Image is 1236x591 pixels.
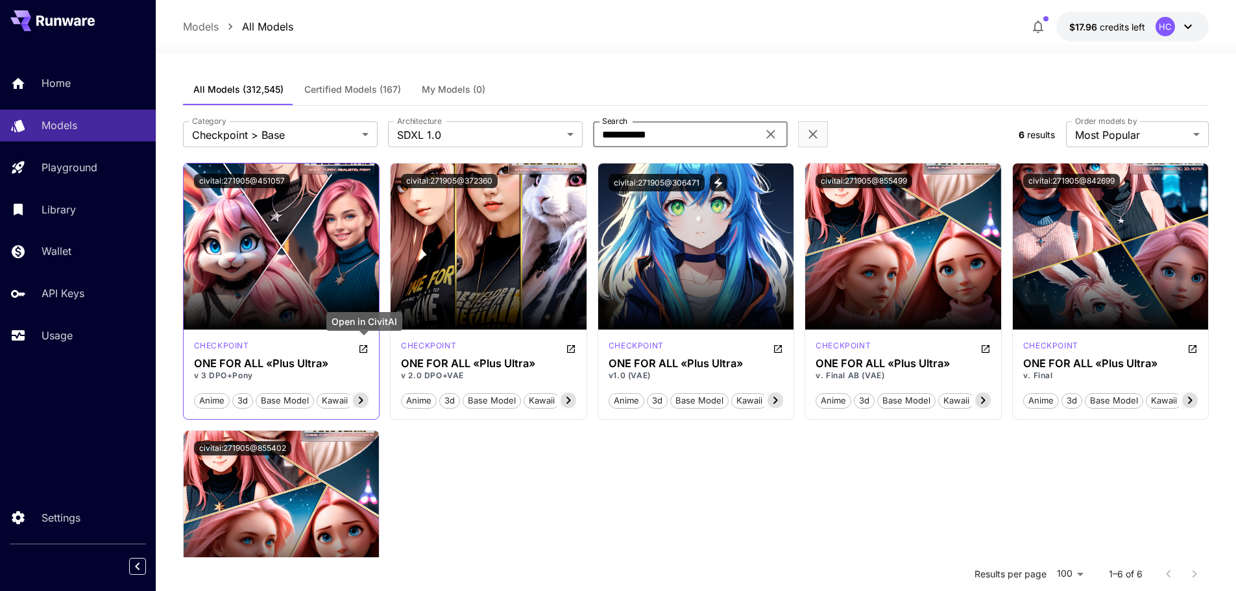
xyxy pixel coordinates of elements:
button: Open in CivitAI [358,340,369,356]
span: results [1027,129,1055,140]
h3: ONE FOR ALL «Plus Ultra» [609,357,784,370]
p: API Keys [42,285,84,301]
span: 3d [854,394,874,407]
span: 3d [440,394,459,407]
span: $17.96 [1069,21,1100,32]
a: Models [183,19,219,34]
button: base model [877,392,936,409]
button: civitai:271905@372360 [401,174,498,188]
p: checkpoint [816,340,871,352]
p: v 3 DPO+Pony [194,370,369,381]
button: base model [1085,392,1143,409]
span: Most Popular [1075,127,1188,143]
p: v 2.0 DPO+VAE [401,370,576,381]
button: civitai:271905@855402 [194,441,291,455]
div: ONE FOR ALL «Plus Ultra» [816,357,991,370]
p: Models [42,117,77,133]
button: Collapse sidebar [129,558,146,575]
div: Collapse sidebar [139,555,156,578]
label: Search [602,115,627,127]
label: Category [192,115,226,127]
p: v. Final AB (VAE) [816,370,991,381]
p: checkpoint [1023,340,1078,352]
span: base model [671,394,728,407]
button: Open in CivitAI [980,340,991,356]
span: kawaii [317,394,352,407]
p: checkpoint [194,340,249,352]
div: SDXL 1.0 [401,340,456,356]
span: kawaii [524,394,559,407]
div: 100 [1052,564,1088,583]
button: kawaii [524,392,560,409]
span: Checkpoint > Base [192,127,357,143]
span: 3d [648,394,667,407]
p: checkpoint [401,340,456,352]
span: base model [878,394,935,407]
button: 3d [232,392,253,409]
span: All Models (312,545) [193,84,284,95]
div: ONE FOR ALL «Plus Ultra» [1023,357,1198,370]
span: SDXL 1.0 [397,127,562,143]
p: Usage [42,328,73,343]
span: anime [402,394,436,407]
p: Playground [42,160,97,175]
span: kawaii [939,394,974,407]
button: base model [463,392,521,409]
p: Home [42,75,71,91]
button: Open in CivitAI [1187,340,1198,356]
span: anime [816,394,851,407]
button: $17.9557HC [1056,12,1209,42]
h3: ONE FOR ALL «Plus Ultra» [194,357,369,370]
div: $17.9557 [1069,20,1145,34]
a: All Models [242,19,293,34]
span: base model [1085,394,1143,407]
nav: breadcrumb [183,19,293,34]
button: anime [609,392,644,409]
p: 1–6 of 6 [1109,568,1143,581]
button: 3d [854,392,875,409]
button: anime [401,392,437,409]
h3: ONE FOR ALL «Plus Ultra» [401,357,576,370]
span: Certified Models (167) [304,84,401,95]
button: Open in CivitAI [566,340,576,356]
p: v. Final [1023,370,1198,381]
button: civitai:271905@451057 [194,174,290,188]
button: 3d [1061,392,1082,409]
button: civitai:271905@306471 [609,174,705,191]
p: Library [42,202,76,217]
label: Order models by [1075,115,1137,127]
span: anime [609,394,644,407]
span: 3d [1062,394,1082,407]
p: v1.0 (VAE) [609,370,784,381]
span: kawaii [1146,394,1181,407]
p: Results per page [975,568,1047,581]
button: civitai:271905@842699 [1023,174,1120,188]
div: Open in CivitAI [326,312,402,331]
button: anime [1023,392,1059,409]
div: SDXL 1.0 [1023,340,1078,356]
p: Wallet [42,243,71,259]
div: SDXL 1.0 [816,340,871,356]
button: anime [194,392,230,409]
span: anime [195,394,229,407]
span: anime [1024,394,1058,407]
p: checkpoint [609,340,664,352]
button: View trigger words [710,174,727,191]
button: kawaii [731,392,768,409]
button: anime [816,392,851,409]
span: base model [463,394,520,407]
button: Open in CivitAI [773,340,783,356]
button: kawaii [938,392,975,409]
div: SDXL 1.0 [194,340,249,356]
span: base model [256,394,313,407]
button: kawaii [1146,392,1182,409]
span: 3d [233,394,252,407]
span: credits left [1100,21,1145,32]
p: Settings [42,510,80,525]
button: civitai:271905@855499 [816,174,912,188]
button: 3d [647,392,668,409]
